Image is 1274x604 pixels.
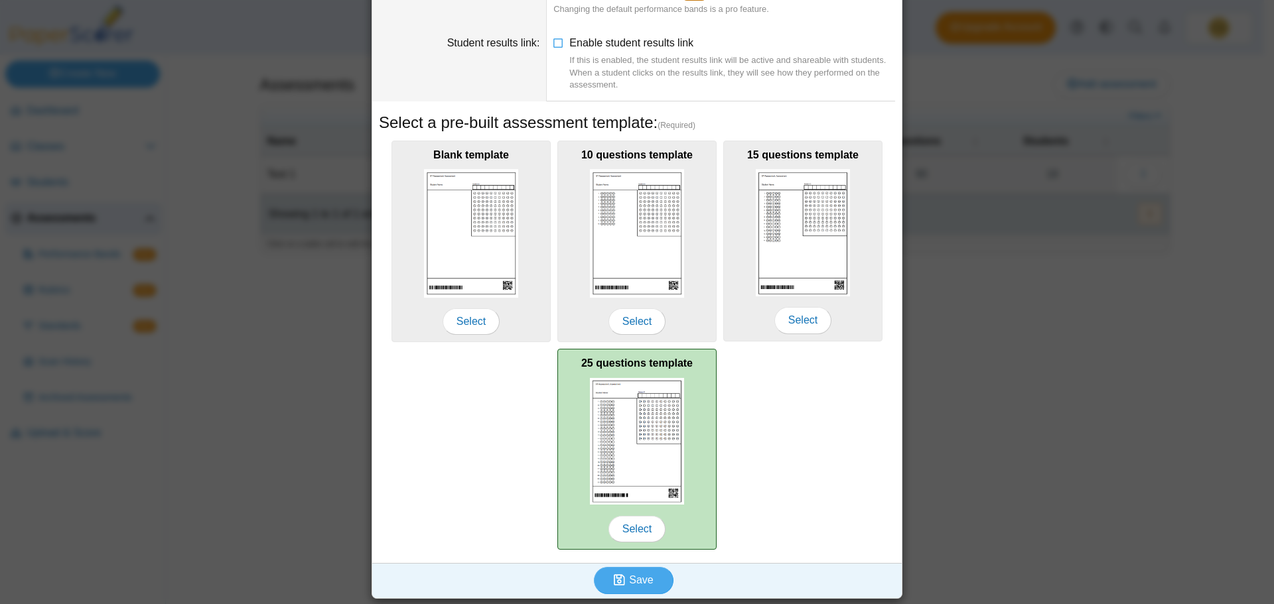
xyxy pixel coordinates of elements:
[553,4,768,14] small: Changing the default performance bands is a pro feature.
[569,54,895,91] div: If this is enabled, the student results link will be active and shareable with students. When a s...
[379,111,895,134] h5: Select a pre-built assessment template:
[608,308,666,335] span: Select
[447,37,540,48] label: Student results link
[590,378,684,505] img: scan_sheet_25_questions.png
[774,307,831,333] span: Select
[747,149,859,160] b: 15 questions template
[443,308,500,335] span: Select
[424,169,518,297] img: scan_sheet_blank.png
[569,37,895,91] span: Enable student results link
[756,169,850,296] img: scan_sheet_15_questions.png
[590,169,684,297] img: scan_sheet_10_questions.png
[581,357,693,369] b: 25 questions template
[658,120,695,131] span: (Required)
[629,574,653,585] span: Save
[433,149,509,160] b: Blank template
[594,567,673,593] button: Save
[608,516,666,542] span: Select
[581,149,693,160] b: 10 questions template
